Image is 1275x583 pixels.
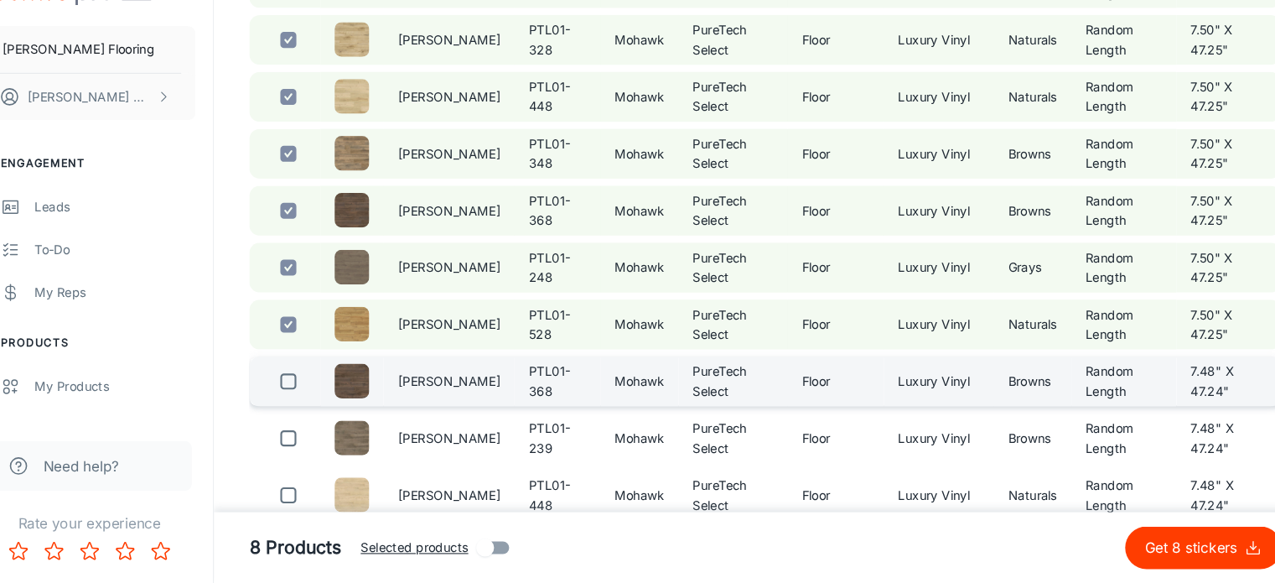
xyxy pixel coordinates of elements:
[867,476,971,523] td: Luxury Vinyl
[395,369,518,416] td: [PERSON_NAME]
[13,516,220,536] p: Rate your experience
[395,262,518,309] td: [PERSON_NAME]
[35,70,179,89] p: [PERSON_NAME] Flooring
[867,423,971,470] td: Luxury Vinyl
[599,208,673,255] td: Mohawk
[599,476,673,523] td: Mohawk
[518,476,599,523] td: PTL01-448
[599,423,673,470] td: Mohawk
[776,154,867,201] td: Floor
[1044,101,1143,148] td: Random Length
[395,476,518,523] td: [PERSON_NAME]
[65,299,217,318] div: My Reps
[867,208,971,255] td: Luxury Vinyl
[67,536,101,570] button: Rate 2 star
[599,101,673,148] td: Mohawk
[65,219,217,237] div: Leads
[395,47,518,94] td: [PERSON_NAME]
[673,101,776,148] td: PureTech Select
[1143,423,1241,470] td: 7.48" X 47.24"
[1044,208,1143,255] td: Random Length
[395,154,518,201] td: [PERSON_NAME]
[518,101,599,148] td: PTL01-448
[776,47,867,94] td: Floor
[599,262,673,309] td: Mohawk
[1143,208,1241,255] td: 7.50" X 47.25"
[971,154,1044,201] td: Browns
[971,423,1044,470] td: Browns
[971,208,1044,255] td: Browns
[867,369,971,416] td: Luxury Vinyl
[1143,47,1241,94] td: 7.50" X 47.25"
[673,47,776,94] td: PureTech Select
[776,369,867,416] td: Floor
[1143,101,1241,148] td: 7.50" X 47.25"
[599,47,673,94] td: Mohawk
[971,101,1044,148] td: Naturals
[1044,476,1143,523] td: Random Length
[867,315,971,362] td: Luxury Vinyl
[395,315,518,362] td: [PERSON_NAME]
[59,115,177,133] p: [PERSON_NAME] Wood
[518,47,599,94] td: PTL01-328
[17,20,177,38] img: Roomvo PRO Beta
[17,102,217,146] button: [PERSON_NAME] Wood
[268,537,355,562] h5: 8 Products
[1143,315,1241,362] td: 7.50" X 47.25"
[65,388,217,407] div: My Products
[1044,262,1143,309] td: Random Length
[599,315,673,362] td: Mohawk
[1044,154,1143,201] td: Random Length
[776,101,867,148] td: Floor
[867,262,971,309] td: Luxury Vinyl
[395,101,518,148] td: [PERSON_NAME]
[518,208,599,255] td: PTL01-368
[673,315,776,362] td: PureTech Select
[971,369,1044,416] td: Browns
[599,154,673,201] td: Mohawk
[867,101,971,148] td: Luxury Vinyl
[776,208,867,255] td: Floor
[971,262,1044,309] td: Grays
[1143,154,1241,201] td: 7.50" X 47.25"
[1143,369,1241,416] td: 7.48" X 47.24"
[518,154,599,201] td: PTL01-348
[65,259,217,278] div: To-do
[673,154,776,201] td: PureTech Select
[518,369,599,416] td: PTL01-368
[673,208,776,255] td: PureTech Select
[673,423,776,470] td: PureTech Select
[395,208,518,255] td: [PERSON_NAME]
[867,47,971,94] td: Luxury Vinyl
[1044,423,1143,470] td: Random Length
[65,429,217,447] div: Suppliers
[1143,476,1241,523] td: 7.48" X 47.24"
[1094,529,1241,570] button: Get 8 stickers
[17,58,217,102] button: [PERSON_NAME] Flooring
[134,536,168,570] button: Rate 4 star
[971,47,1044,94] td: Naturals
[971,476,1044,523] td: Naturals
[599,369,673,416] td: Mohawk
[518,423,599,470] td: PTL01-239
[101,536,134,570] button: Rate 3 star
[34,536,67,570] button: Rate 1 star
[776,423,867,470] td: Floor
[673,476,776,523] td: PureTech Select
[867,154,971,201] td: Luxury Vinyl
[971,315,1044,362] td: Naturals
[673,262,776,309] td: PureTech Select
[776,262,867,309] td: Floor
[518,262,599,309] td: PTL01-248
[776,315,867,362] td: Floor
[395,423,518,470] td: [PERSON_NAME]
[1044,315,1143,362] td: Random Length
[373,540,474,559] span: Selected products
[1044,369,1143,416] td: Random Length
[1112,539,1206,560] p: Get 8 stickers
[776,476,867,523] td: Floor
[1044,47,1143,94] td: Random Length
[74,462,145,482] span: Need help?
[168,536,201,570] button: Rate 5 star
[673,369,776,416] td: PureTech Select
